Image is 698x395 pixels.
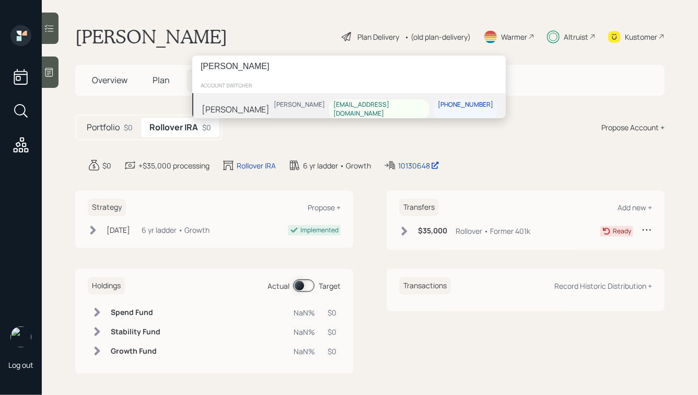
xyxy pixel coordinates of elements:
[333,100,425,118] div: [EMAIL_ADDRESS][DOMAIN_NAME]
[192,55,506,77] input: Type a command or search…
[274,100,325,109] div: [PERSON_NAME]
[202,103,270,115] div: [PERSON_NAME]
[438,100,493,109] div: [PHONE_NUMBER]
[192,77,506,93] div: account switcher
